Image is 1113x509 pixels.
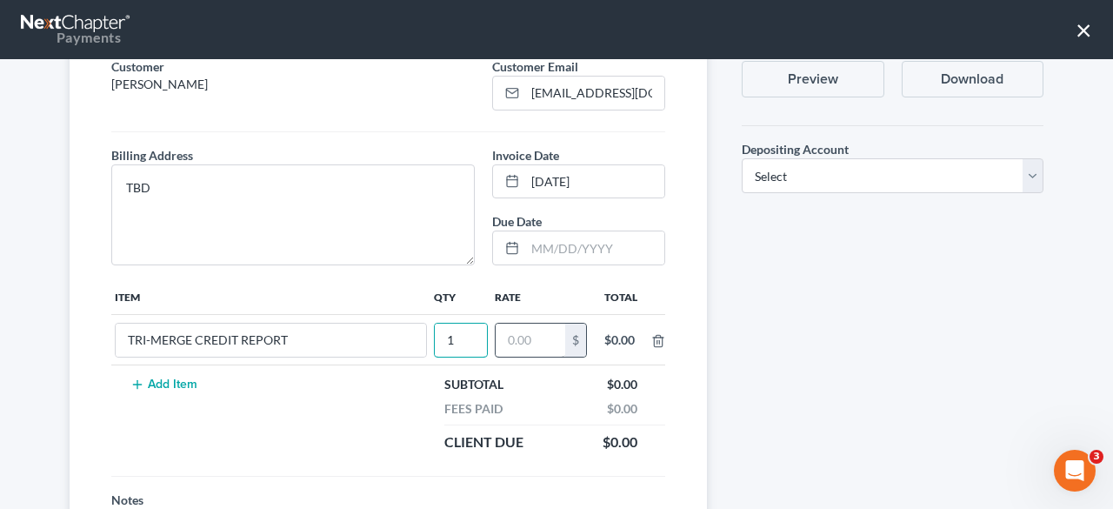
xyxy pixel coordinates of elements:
span: Customer Email [492,59,578,74]
span: 3 [1090,450,1103,464]
label: Notes [111,491,143,509]
th: Item [111,279,430,314]
div: Client Due [436,432,532,452]
input: -- [116,324,426,357]
button: Preview [742,61,883,97]
div: $0.00 [604,332,637,349]
th: Rate [491,279,590,314]
div: $0.00 [598,376,646,393]
div: Payments [21,28,121,47]
a: Payments [21,9,132,50]
div: $0.00 [598,400,646,418]
p: [PERSON_NAME] [111,76,475,93]
span: Invoice Date [492,148,559,163]
input: MM/DD/YYYY [525,231,664,265]
div: $ [565,324,586,357]
th: Total [590,279,651,314]
button: Add Item [125,378,202,392]
button: × [1076,16,1092,44]
div: Fees Paid [436,400,511,418]
div: $0.00 [594,432,646,452]
input: Enter email... [525,77,664,110]
input: 0.00 [496,324,565,357]
label: Due Date [492,212,542,231]
div: Subtotal [436,376,512,393]
input: MM/DD/YYYY [525,165,664,198]
input: -- [435,324,487,357]
label: Customer [111,57,164,76]
th: Qty [430,279,491,314]
iframe: Intercom live chat [1054,450,1096,492]
span: Billing Address [111,148,193,163]
button: Download [902,61,1043,97]
span: Depositing Account [742,142,849,157]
